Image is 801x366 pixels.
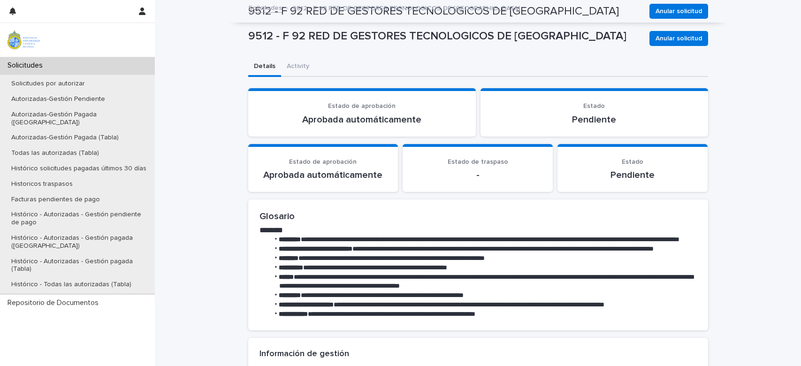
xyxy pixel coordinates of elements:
[583,103,605,109] span: Estado
[4,111,155,127] p: Autorizadas-Gestión Pagada ([GEOGRAPHIC_DATA])
[4,258,155,274] p: Histórico - Autorizadas - Gestión pagada (Tabla)
[281,57,315,77] button: Activity
[259,349,349,359] h2: Información de gestión
[4,196,107,204] p: Facturas pendientes de pago
[4,61,50,70] p: Solicitudes
[4,298,106,307] p: Repositorio de Documentos
[8,30,40,49] img: iqsleoUpQLaG7yz5l0jK
[248,57,281,77] button: Details
[448,159,508,165] span: Estado de traspaso
[292,2,520,13] p: 9512 - F 92 RED DE GESTORES TECNOLOGICOS DE [GEOGRAPHIC_DATA]
[289,159,357,165] span: Estado de aprobación
[569,169,696,181] p: Pendiente
[248,2,282,13] a: Solicitudes
[4,180,80,188] p: Historicos traspasos
[622,159,643,165] span: Estado
[492,114,697,125] p: Pendiente
[656,34,702,43] span: Anular solicitud
[4,149,107,157] p: Todas las autorizadas (Tabla)
[4,234,155,250] p: Histórico - Autorizadas - Gestión pagada ([GEOGRAPHIC_DATA])
[259,114,465,125] p: Aprobada automáticamente
[248,30,642,43] p: 9512 - F 92 RED DE GESTORES TECNOLOGICOS DE [GEOGRAPHIC_DATA]
[328,103,396,109] span: Estado de aprobación
[4,165,154,173] p: Histórico solicitudes pagadas últimos 30 días
[4,281,139,289] p: Histórico - Todas las autorizadas (Tabla)
[259,211,697,222] h2: Glosario
[649,31,708,46] button: Anular solicitud
[414,169,542,181] p: -
[4,95,113,103] p: Autorizadas-Gestión Pendiente
[4,134,126,142] p: Autorizadas-Gestión Pagada (Tabla)
[4,211,155,227] p: Histórico - Autorizadas - Gestión pendiente de pago
[259,169,387,181] p: Aprobada automáticamente
[4,80,92,88] p: Solicitudes por autorizar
